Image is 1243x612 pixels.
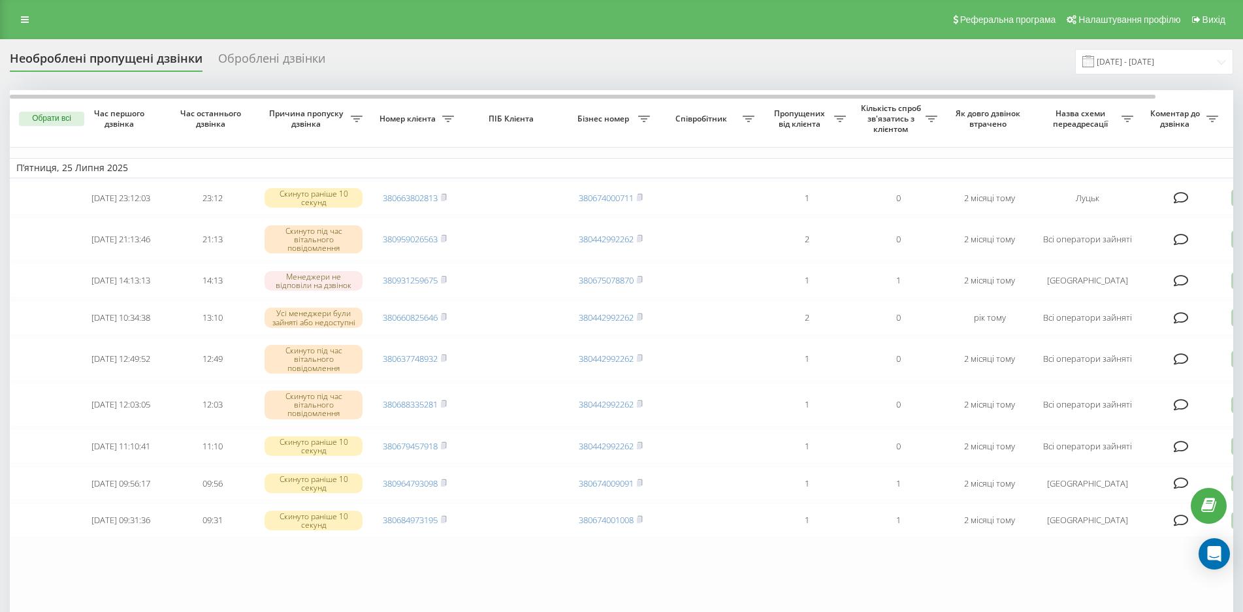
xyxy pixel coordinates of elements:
[579,233,634,245] a: 380442992262
[944,429,1035,464] td: 2 місяці тому
[852,217,944,261] td: 0
[75,263,167,298] td: [DATE] 14:13:13
[383,353,438,364] a: 380637748932
[1035,383,1140,427] td: Всі оператори зайняті
[761,429,852,464] td: 1
[75,383,167,427] td: [DATE] 12:03:05
[944,181,1035,216] td: 2 місяці тому
[859,103,926,134] span: Кількість спроб зв'язатись з клієнтом
[383,233,438,245] a: 380959026563
[19,112,84,126] button: Обрати всі
[1035,338,1140,381] td: Всі оператори зайняті
[167,429,258,464] td: 11:10
[579,398,634,410] a: 380442992262
[10,52,202,72] div: Необроблені пропущені дзвінки
[265,308,363,327] div: Усі менеджери були зайняті або недоступні
[167,300,258,335] td: 13:10
[954,108,1025,129] span: Як довго дзвінок втрачено
[75,217,167,261] td: [DATE] 21:13:46
[761,466,852,501] td: 1
[383,514,438,526] a: 380684973195
[944,263,1035,298] td: 2 місяці тому
[1035,429,1140,464] td: Всі оператори зайняті
[167,217,258,261] td: 21:13
[663,114,743,124] span: Співробітник
[383,312,438,323] a: 380660825646
[1042,108,1122,129] span: Назва схеми переадресації
[1035,217,1140,261] td: Всі оператори зайняті
[852,300,944,335] td: 0
[852,338,944,381] td: 0
[852,383,944,427] td: 0
[852,263,944,298] td: 1
[1035,466,1140,501] td: [GEOGRAPHIC_DATA]
[761,503,852,538] td: 1
[472,114,554,124] span: ПІБ Клієнта
[1035,300,1140,335] td: Всі оператори зайняті
[75,429,167,464] td: [DATE] 11:10:41
[579,192,634,204] a: 380674000711
[167,338,258,381] td: 12:49
[572,114,638,124] span: Бізнес номер
[944,300,1035,335] td: рік тому
[265,188,363,208] div: Скинуто раніше 10 секунд
[960,14,1056,25] span: Реферальна програма
[265,271,363,291] div: Менеджери не відповіли на дзвінок
[265,511,363,530] div: Скинуто раніше 10 секунд
[761,338,852,381] td: 1
[579,477,634,489] a: 380674009091
[383,398,438,410] a: 380688335281
[579,440,634,452] a: 380442992262
[944,466,1035,501] td: 2 місяці тому
[579,514,634,526] a: 380674001008
[852,466,944,501] td: 1
[383,477,438,489] a: 380964793098
[177,108,248,129] span: Час останнього дзвінка
[852,181,944,216] td: 0
[852,503,944,538] td: 1
[265,436,363,456] div: Скинуто раніше 10 секунд
[944,338,1035,381] td: 2 місяці тому
[265,345,363,374] div: Скинуто під час вітального повідомлення
[579,274,634,286] a: 380675078870
[383,274,438,286] a: 380931259675
[383,192,438,204] a: 380663802813
[1199,538,1230,570] div: Open Intercom Messenger
[167,383,258,427] td: 12:03
[761,217,852,261] td: 2
[1035,181,1140,216] td: Луцьк
[167,466,258,501] td: 09:56
[167,181,258,216] td: 23:12
[1203,14,1225,25] span: Вихід
[218,52,325,72] div: Оброблені дзвінки
[1146,108,1206,129] span: Коментар до дзвінка
[944,503,1035,538] td: 2 місяці тому
[761,383,852,427] td: 1
[761,181,852,216] td: 1
[761,300,852,335] td: 2
[75,503,167,538] td: [DATE] 09:31:36
[75,338,167,381] td: [DATE] 12:49:52
[1078,14,1180,25] span: Налаштування профілю
[383,440,438,452] a: 380679457918
[265,225,363,254] div: Скинуто під час вітального повідомлення
[944,383,1035,427] td: 2 місяці тому
[579,353,634,364] a: 380442992262
[376,114,442,124] span: Номер клієнта
[167,263,258,298] td: 14:13
[265,108,351,129] span: Причина пропуску дзвінка
[265,474,363,493] div: Скинуто раніше 10 секунд
[767,108,834,129] span: Пропущених від клієнта
[1035,263,1140,298] td: [GEOGRAPHIC_DATA]
[1035,503,1140,538] td: [GEOGRAPHIC_DATA]
[944,217,1035,261] td: 2 місяці тому
[75,300,167,335] td: [DATE] 10:34:38
[75,181,167,216] td: [DATE] 23:12:03
[265,391,363,419] div: Скинуто під час вітального повідомлення
[75,466,167,501] td: [DATE] 09:56:17
[579,312,634,323] a: 380442992262
[852,429,944,464] td: 0
[167,503,258,538] td: 09:31
[86,108,156,129] span: Час першого дзвінка
[761,263,852,298] td: 1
